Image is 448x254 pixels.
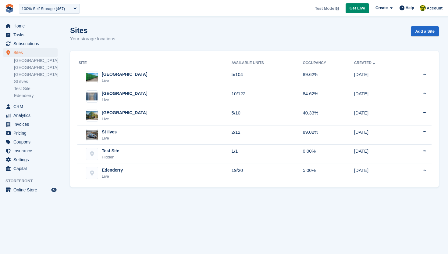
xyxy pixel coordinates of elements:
[232,125,303,145] td: 2/12
[102,129,117,135] div: St iIves
[102,135,117,141] div: Live
[303,144,354,164] td: 0.00%
[13,31,50,39] span: Tasks
[354,68,403,87] td: [DATE]
[3,48,58,57] a: menu
[3,164,58,173] a: menu
[411,26,439,36] a: Add a Site
[375,5,388,11] span: Create
[102,90,148,97] div: [GEOGRAPHIC_DATA]
[13,111,50,120] span: Analytics
[86,111,98,120] img: Image of Richmond Main site
[315,5,334,12] span: Test Mode
[13,39,50,48] span: Subscriptions
[22,6,65,12] div: 100% Self Storage (467)
[232,87,303,106] td: 10/122
[13,48,50,57] span: Sites
[13,22,50,30] span: Home
[86,167,98,179] img: Edenderry site image placeholder
[86,148,98,160] img: Test Site site image placeholder
[3,186,58,194] a: menu
[13,155,50,164] span: Settings
[354,106,403,125] td: [DATE]
[5,4,14,13] img: stora-icon-8386f47178a22dfd0bd8f6a31ec36ba5ce8667c1dd55bd0f319d3a0aa187defe.svg
[13,102,50,111] span: CRM
[14,93,58,99] a: Edenderry
[13,138,50,146] span: Coupons
[102,148,119,154] div: Test Site
[3,39,58,48] a: menu
[13,164,50,173] span: Capital
[14,79,58,85] a: St iIves
[427,5,443,11] span: Account
[14,86,58,92] a: Test Site
[5,178,61,184] span: Storefront
[102,167,123,173] div: Edenderry
[232,164,303,183] td: 19/20
[86,93,98,100] img: Image of Leicester site
[303,125,354,145] td: 89.02%
[354,125,403,145] td: [DATE]
[354,164,403,183] td: [DATE]
[3,111,58,120] a: menu
[336,7,339,10] img: icon-info-grey-7440780725fd019a000dd9b08b2336e03edf1995a4989e88bcd33f0948082b44.svg
[102,71,148,78] div: [GEOGRAPHIC_DATA]
[14,65,58,71] a: [GEOGRAPHIC_DATA]
[303,58,354,68] th: Occupancy
[14,58,58,64] a: [GEOGRAPHIC_DATA]
[354,87,403,106] td: [DATE]
[3,147,58,155] a: menu
[346,3,369,13] a: Get Live
[232,58,303,68] th: Available Units
[232,106,303,125] td: 5/10
[232,144,303,164] td: 1/1
[13,120,50,129] span: Invoices
[3,138,58,146] a: menu
[303,68,354,87] td: 89.62%
[3,120,58,129] a: menu
[3,129,58,137] a: menu
[86,130,98,139] img: Image of St iIves site
[354,144,403,164] td: [DATE]
[13,129,50,137] span: Pricing
[102,97,148,103] div: Live
[50,186,58,194] a: Preview store
[70,35,115,42] p: Your storage locations
[420,5,426,11] img: Rob Sweeney
[303,106,354,125] td: 40.33%
[77,58,232,68] th: Site
[102,110,148,116] div: [GEOGRAPHIC_DATA]
[70,26,115,34] h1: Sites
[102,154,119,160] div: Hidden
[232,68,303,87] td: 5/104
[3,155,58,164] a: menu
[102,78,148,84] div: Live
[13,147,50,155] span: Insurance
[3,22,58,30] a: menu
[14,72,58,78] a: [GEOGRAPHIC_DATA]
[3,31,58,39] a: menu
[13,186,50,194] span: Online Store
[303,164,354,183] td: 5.00%
[350,5,365,11] span: Get Live
[3,102,58,111] a: menu
[86,73,98,82] img: Image of Nottingham site
[406,5,414,11] span: Help
[102,173,123,180] div: Live
[354,61,376,65] a: Created
[303,87,354,106] td: 84.62%
[102,116,148,122] div: Live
